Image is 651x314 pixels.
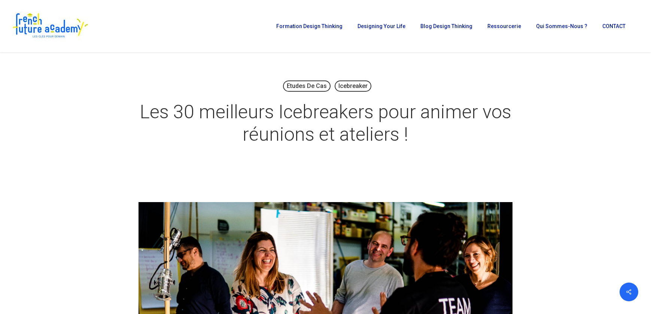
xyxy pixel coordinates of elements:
[335,80,371,92] a: Icebreaker
[487,23,521,29] span: Ressourcerie
[417,24,476,29] a: Blog Design Thinking
[532,24,591,29] a: Qui sommes-nous ?
[139,93,513,153] h1: Les 30 meilleurs Icebreakers pour animer vos réunions et ateliers !
[420,23,472,29] span: Blog Design Thinking
[10,11,89,41] img: French Future Academy
[283,80,331,92] a: Etudes de cas
[602,23,626,29] span: CONTACT
[273,24,346,29] a: Formation Design Thinking
[358,23,405,29] span: Designing Your Life
[276,23,343,29] span: Formation Design Thinking
[536,23,587,29] span: Qui sommes-nous ?
[599,24,629,29] a: CONTACT
[484,24,525,29] a: Ressourcerie
[354,24,409,29] a: Designing Your Life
